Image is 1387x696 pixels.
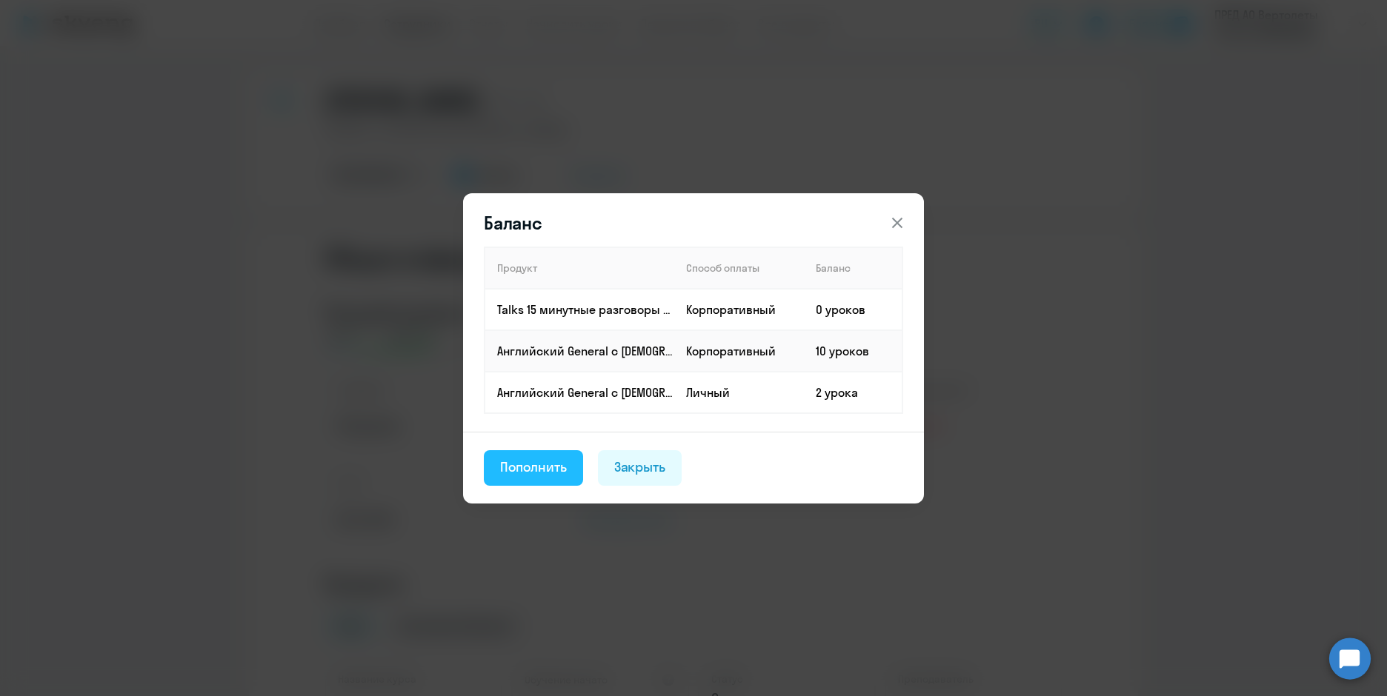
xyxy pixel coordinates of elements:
th: Способ оплаты [674,247,804,289]
button: Закрыть [598,450,682,486]
td: 2 урока [804,372,902,413]
p: Английский General с [DEMOGRAPHIC_DATA] преподавателем [497,384,673,401]
button: Пополнить [484,450,583,486]
header: Баланс [463,211,924,235]
td: Корпоративный [674,289,804,330]
td: 0 уроков [804,289,902,330]
th: Баланс [804,247,902,289]
td: Личный [674,372,804,413]
div: Пополнить [500,458,567,477]
p: Английский General с [DEMOGRAPHIC_DATA] преподавателем [497,343,673,359]
p: Talks 15 минутные разговоры на английском [497,301,673,318]
td: 10 уроков [804,330,902,372]
div: Закрыть [614,458,666,477]
td: Корпоративный [674,330,804,372]
th: Продукт [485,247,674,289]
